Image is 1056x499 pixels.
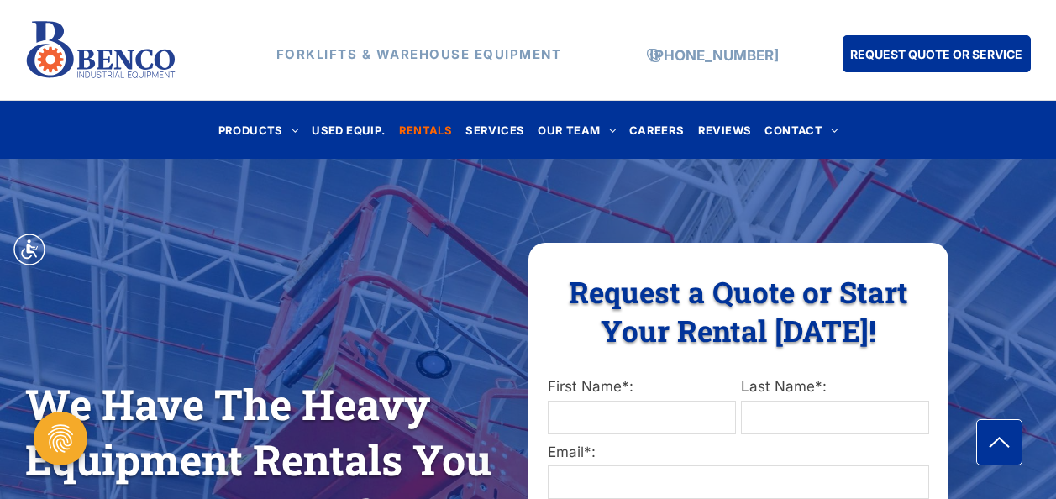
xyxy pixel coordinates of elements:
[850,39,1022,70] span: REQUEST QUOTE OR SERVICE
[569,272,908,349] span: Request a Quote or Start Your Rental [DATE]!
[548,376,736,398] label: First Name*:
[459,118,531,141] a: SERVICES
[305,118,391,141] a: USED EQUIP.
[531,118,623,141] a: OUR TEAM
[276,46,562,62] strong: FORKLIFTS & WAREHOUSE EQUIPMENT
[212,118,306,141] a: PRODUCTS
[548,442,929,464] label: Email*:
[623,118,691,141] a: CAREERS
[843,35,1031,72] a: REQUEST QUOTE OR SERVICE
[741,376,929,398] label: Last Name*:
[691,118,759,141] a: REVIEWS
[758,118,844,141] a: CONTACT
[649,47,779,64] a: [PHONE_NUMBER]
[392,118,460,141] a: RENTALS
